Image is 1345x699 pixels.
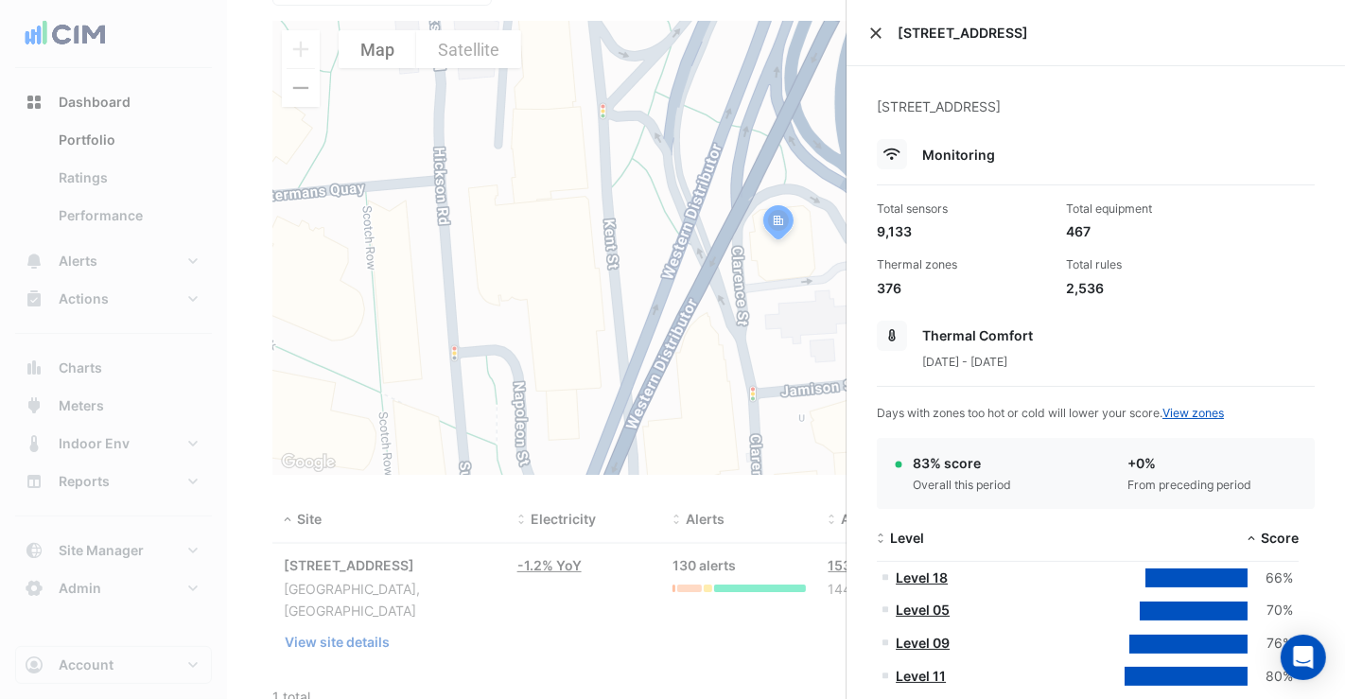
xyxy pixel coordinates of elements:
[896,602,950,618] a: Level 05
[922,327,1033,343] span: Thermal Comfort
[869,26,882,40] button: Close
[922,147,995,163] span: Monitoring
[1162,406,1224,420] a: View zones
[1066,221,1240,241] div: 467
[913,453,1011,473] div: 83% score
[877,201,1051,218] div: Total sensors
[1066,201,1240,218] div: Total equipment
[877,96,1315,139] div: [STREET_ADDRESS]
[898,23,1322,43] span: [STREET_ADDRESS]
[896,635,950,651] a: Level 09
[877,406,1224,420] span: Days with zones too hot or cold will lower your score.
[1281,635,1326,680] div: Open Intercom Messenger
[877,278,1051,298] div: 376
[1128,477,1252,494] div: From preceding period
[877,256,1051,273] div: Thermal zones
[1066,278,1240,298] div: 2,536
[913,477,1011,494] div: Overall this period
[922,355,1007,369] span: [DATE] - [DATE]
[877,221,1051,241] div: 9,133
[1248,666,1293,688] div: 80%
[1248,568,1293,589] div: 66%
[1248,600,1293,621] div: 70%
[896,668,946,684] a: Level 11
[1261,530,1299,546] span: Score
[1128,453,1252,473] div: + 0%
[1066,256,1240,273] div: Total rules
[1248,633,1293,655] div: 76%
[896,569,948,585] a: Level 18
[890,530,924,546] span: Level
